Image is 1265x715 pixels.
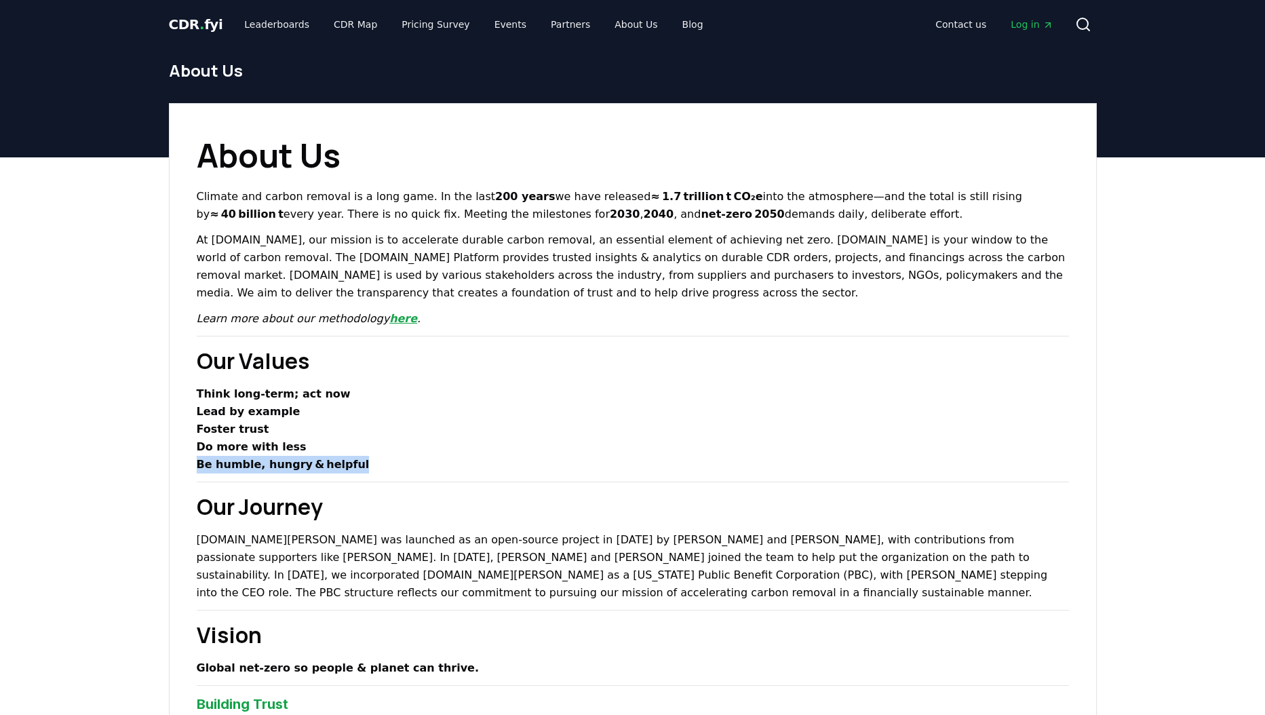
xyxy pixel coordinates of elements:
[169,60,1097,81] h1: About Us
[197,458,370,471] strong: Be humble, hungry & helpful
[925,12,997,37] a: Contact us
[197,619,1069,651] h2: Vision
[540,12,601,37] a: Partners
[604,12,668,37] a: About Us
[197,131,1069,180] h1: About Us
[644,208,674,220] strong: 2040
[199,16,204,33] span: .
[197,405,300,418] strong: Lead by example
[650,190,762,203] strong: ≈ 1.7 trillion t CO₂e
[169,15,223,34] a: CDR.fyi
[197,531,1069,602] p: [DOMAIN_NAME][PERSON_NAME] was launched as an open-source project in [DATE] by [PERSON_NAME] and ...
[233,12,714,37] nav: Main
[169,16,223,33] span: CDR fyi
[197,661,480,674] strong: Global net‑zero so people & planet can thrive.
[197,694,1069,714] h3: Building Trust
[495,190,555,203] strong: 200 years
[197,231,1069,302] p: At [DOMAIN_NAME], our mission is to accelerate durable carbon removal, an essential element of ac...
[197,440,307,453] strong: Do more with less
[233,12,320,37] a: Leaderboards
[323,12,388,37] a: CDR Map
[391,12,480,37] a: Pricing Survey
[197,188,1069,223] p: Climate and carbon removal is a long game. In the last we have released into the atmosphere—and t...
[210,208,284,220] strong: ≈ 40 billion t
[197,312,421,325] em: Learn more about our methodology .
[197,490,1069,523] h2: Our Journey
[389,312,417,325] a: here
[701,208,784,220] strong: net‑zero 2050
[484,12,537,37] a: Events
[197,387,351,400] strong: Think long‑term; act now
[1011,18,1053,31] span: Log in
[1000,12,1064,37] a: Log in
[672,12,714,37] a: Blog
[197,345,1069,377] h2: Our Values
[925,12,1064,37] nav: Main
[610,208,640,220] strong: 2030
[197,423,269,436] strong: Foster trust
